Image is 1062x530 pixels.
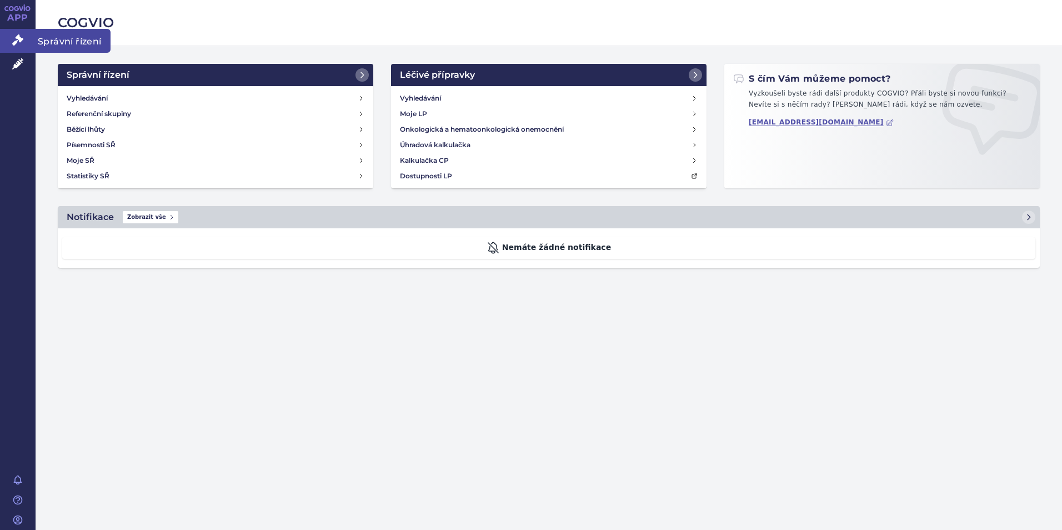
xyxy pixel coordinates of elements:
h4: Statistiky SŘ [67,171,109,182]
h2: Správní řízení [67,68,129,82]
h4: Kalkulačka CP [400,155,449,166]
h4: Písemnosti SŘ [67,139,116,151]
h4: Onkologická a hematoonkologická onemocnění [400,124,564,135]
a: Vyhledávání [395,91,702,106]
a: Běžící lhůty [62,122,369,137]
a: Onkologická a hematoonkologická onemocnění [395,122,702,137]
h4: Referenční skupiny [67,108,131,119]
h4: Vyhledávání [67,93,108,104]
span: Správní řízení [36,29,111,52]
a: Moje SŘ [62,153,369,168]
h4: Vyhledávání [400,93,441,104]
p: Vyzkoušeli byste rádi další produkty COGVIO? Přáli byste si novou funkci? Nevíte si s něčím rady?... [733,88,1031,114]
div: Nemáte žádné notifikace [62,237,1035,259]
a: Úhradová kalkulačka [395,137,702,153]
h2: Notifikace [67,211,114,224]
a: [EMAIL_ADDRESS][DOMAIN_NAME] [749,118,894,127]
span: Zobrazit vše [123,211,178,223]
h4: Běžící lhůty [67,124,105,135]
a: Léčivé přípravky [391,64,707,86]
h4: Úhradová kalkulačka [400,139,470,151]
a: Statistiky SŘ [62,168,369,184]
a: Vyhledávání [62,91,369,106]
h4: Moje LP [400,108,427,119]
a: Správní řízení [58,64,373,86]
a: Moje LP [395,106,702,122]
h2: Léčivé přípravky [400,68,475,82]
a: NotifikaceZobrazit vše [58,206,1040,228]
a: Písemnosti SŘ [62,137,369,153]
h2: COGVIO [58,13,1040,32]
a: Kalkulačka CP [395,153,702,168]
h4: Dostupnosti LP [400,171,452,182]
h4: Moje SŘ [67,155,94,166]
h2: S čím Vám můžeme pomoct? [733,73,891,85]
a: Referenční skupiny [62,106,369,122]
a: Dostupnosti LP [395,168,702,184]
